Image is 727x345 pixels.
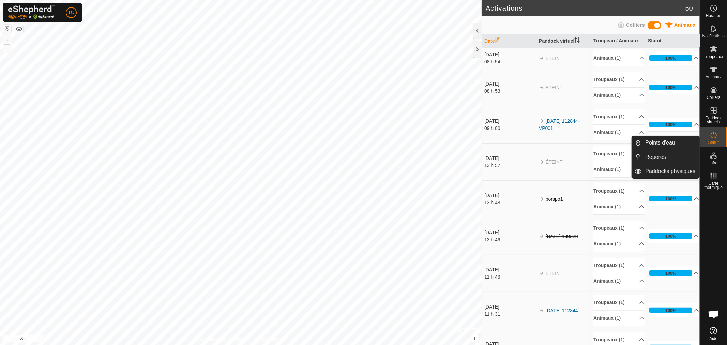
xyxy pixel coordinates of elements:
[484,58,535,65] div: 08 h 54
[471,334,479,342] button: i
[645,34,700,48] th: Statut
[665,55,677,61] div: 100%
[591,34,645,48] th: Troupeau / Animaux
[707,95,720,100] span: Colliers
[484,236,535,243] div: 13 h 46
[546,56,563,61] span: ÉTEINT
[649,85,692,90] div: 100%
[484,118,535,125] div: [DATE]
[646,153,666,161] span: Repères
[648,303,699,317] p-accordion-header: 100%
[3,36,11,44] button: +
[539,56,544,61] img: arrow
[484,88,535,95] div: 08 h 53
[8,5,55,19] img: Logo Gallagher
[574,38,580,44] p-sorticon: Activer pour trier
[593,221,645,236] p-accordion-header: Troupeaux (1)
[649,307,692,313] div: 100%
[641,165,700,178] a: Paddocks physiques
[593,199,645,214] p-accordion-header: Animaux (1)
[486,4,685,12] h2: Activations
[649,196,692,201] div: 100%
[484,266,535,273] div: [DATE]
[199,336,246,342] a: Politique de confidentialité
[649,233,692,239] div: 100%
[702,181,725,190] span: Carte thermique
[495,38,500,44] p-sorticon: Activer pour trier
[632,165,699,178] li: Paddocks physiques
[546,234,578,239] s: [DATE] 130328
[649,122,692,127] div: 100%
[539,196,544,202] img: arrow
[3,25,11,33] button: Réinitialiser la carte
[641,150,700,164] a: Repères
[484,273,535,281] div: 11 h 43
[703,304,724,325] div: Open chat
[702,116,725,124] span: Paddock virtuels
[484,162,535,169] div: 13 h 57
[539,271,544,276] img: arrow
[632,136,699,150] li: Points d'eau
[546,271,563,276] span: ÉTEINT
[706,75,722,79] span: Animaux
[15,25,23,33] button: Couches de carte
[646,139,676,147] span: Points d'eau
[632,150,699,164] li: Repères
[474,335,475,341] span: i
[546,196,563,202] s: porspo1
[648,266,699,280] p-accordion-header: 100%
[649,55,692,61] div: 100%
[649,270,692,276] div: 100%
[593,50,645,66] p-accordion-header: Animaux (1)
[704,55,723,59] span: Troupeaux
[665,233,677,239] div: 100%
[593,162,645,177] p-accordion-header: Animaux (1)
[700,324,727,343] a: Aide
[539,308,544,313] img: arrow
[593,183,645,199] p-accordion-header: Troupeaux (1)
[648,51,699,65] p-accordion-header: 100%
[685,3,693,13] span: 50
[593,311,645,326] p-accordion-header: Animaux (1)
[709,336,717,341] span: Aide
[665,121,677,128] div: 100%
[484,51,535,58] div: [DATE]
[706,14,721,18] span: Horaires
[539,234,544,239] img: arrow
[593,258,645,273] p-accordion-header: Troupeaux (1)
[593,125,645,140] p-accordion-header: Animaux (1)
[539,85,544,90] img: arrow
[539,118,544,124] img: arrow
[648,118,699,131] p-accordion-header: 100%
[593,88,645,103] p-accordion-header: Animaux (1)
[709,161,717,165] span: Infra
[593,236,645,252] p-accordion-header: Animaux (1)
[593,72,645,87] p-accordion-header: Troupeaux (1)
[593,273,645,289] p-accordion-header: Animaux (1)
[254,336,283,342] a: Contactez-nous
[546,159,563,165] span: ÉTEINT
[539,118,579,131] a: [DATE] 112844-VP001
[665,270,677,276] div: 100%
[674,22,696,28] span: Animaux
[3,45,11,53] button: –
[484,192,535,199] div: [DATE]
[648,192,699,206] p-accordion-header: 100%
[484,155,535,162] div: [DATE]
[593,109,645,124] p-accordion-header: Troupeaux (1)
[626,22,645,28] span: Colliers
[484,229,535,236] div: [DATE]
[593,146,645,162] p-accordion-header: Troupeaux (1)
[484,199,535,206] div: 13 h 48
[648,80,699,94] p-accordion-header: 100%
[546,85,563,90] span: ÉTEINT
[665,307,677,314] div: 100%
[702,34,725,38] span: Notifications
[546,308,578,313] a: [DATE] 112844
[708,140,719,145] span: Statut
[484,80,535,88] div: [DATE]
[484,125,535,132] div: 09 h 00
[665,84,677,91] div: 100%
[641,136,700,150] a: Points d'eau
[536,34,591,48] th: Paddock virtuel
